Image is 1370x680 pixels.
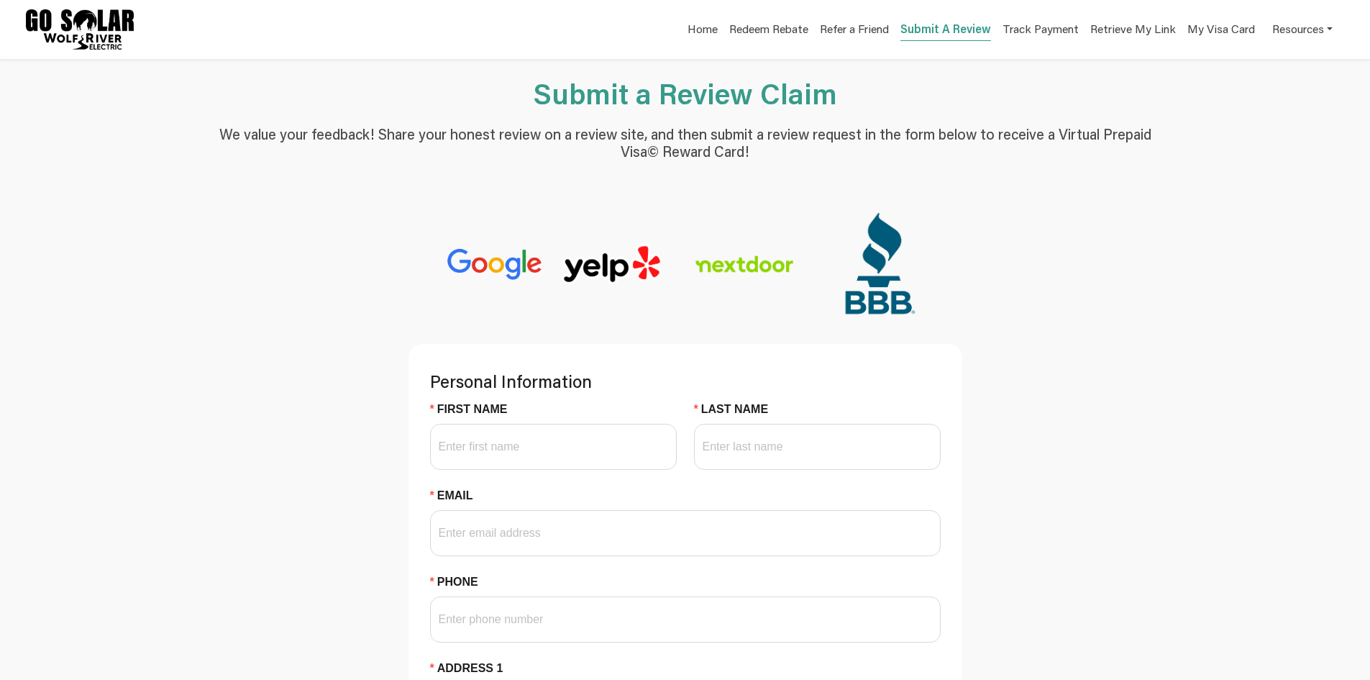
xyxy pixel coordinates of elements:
label: Last Name [694,401,780,418]
img: Better Business Bureau [826,201,927,327]
input: Email [430,510,941,556]
a: Resources [1272,14,1333,44]
img: Program logo [26,9,134,50]
a: Track Payment [1003,21,1079,42]
label: Address 1 [430,660,514,677]
img: Google [444,243,544,285]
input: First Name [430,424,677,470]
h5: We value your feedback! Share your honest review on a review site, and then submit a review reque... [219,125,1151,160]
a: My Visa Card [1187,14,1255,44]
label: Email [430,487,484,504]
a: Retrieve My Link [1090,21,1176,42]
a: Redeem Rebate [729,21,808,42]
img: Yelp [562,244,662,284]
a: Refer a Friend [820,21,889,42]
a: Submit A Review [900,21,991,41]
a: Home [688,21,718,42]
h4: Personal Information [430,366,941,392]
h1: Submit a Review Claim [219,76,1151,111]
input: Last Name [694,424,941,470]
input: Phone [430,597,941,643]
label: First Name [430,401,519,418]
img: Next Door [680,240,809,289]
label: Phone [430,574,489,591]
